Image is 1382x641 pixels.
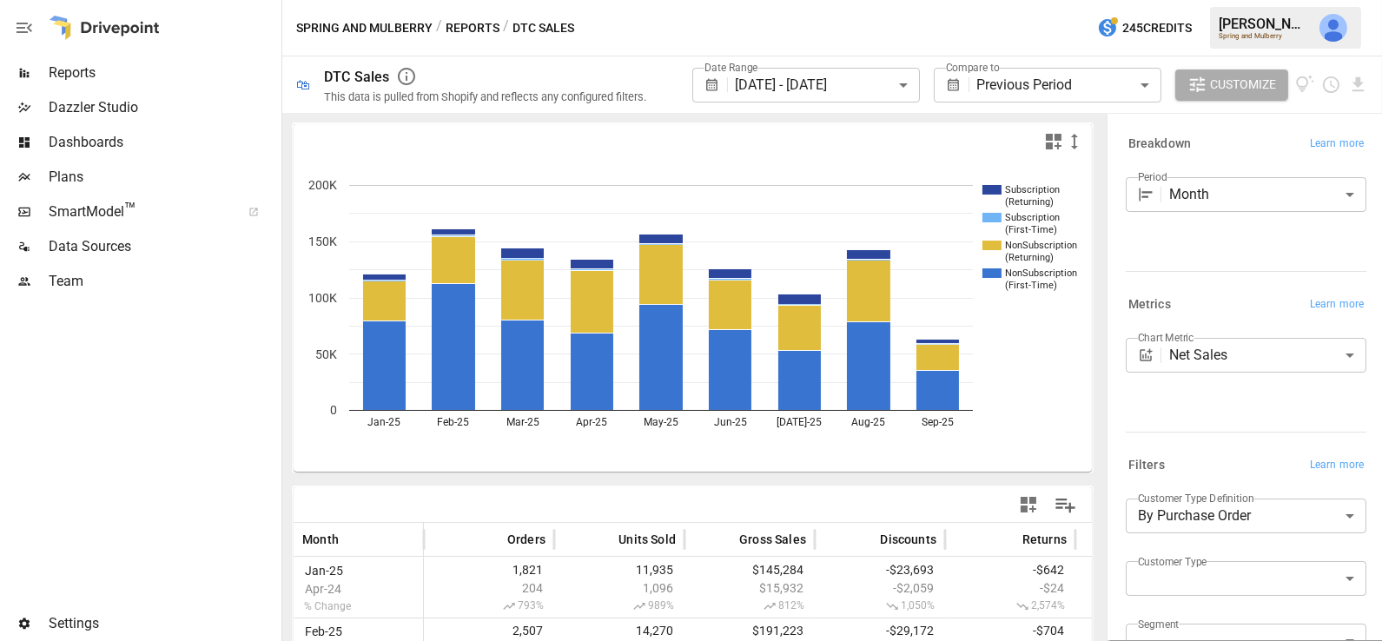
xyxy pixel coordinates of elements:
[446,17,499,39] button: Reports
[324,69,389,85] div: DTC Sales
[618,531,676,548] span: Units Sold
[1138,169,1167,184] label: Period
[1128,456,1165,475] h6: Filters
[49,236,278,257] span: Data Sources
[1219,32,1309,40] div: Spring and Mulberry
[852,416,886,428] text: Aug-25
[433,581,546,595] span: 204
[1122,17,1192,39] span: 245 Credits
[1138,330,1194,345] label: Chart Metric
[1310,457,1364,474] span: Learn more
[739,531,806,548] span: Gross Sales
[1169,338,1366,373] div: Net Sales
[433,599,546,613] span: 793%
[1005,224,1057,235] text: (First-Time)
[433,624,546,638] span: 2,507
[1310,135,1364,153] span: Learn more
[1005,184,1060,195] text: Subscription
[1310,296,1364,314] span: Learn more
[49,63,278,83] span: Reports
[1005,240,1077,251] text: NonSubscription
[1309,3,1358,52] button: Julie Wilton
[1138,554,1207,569] label: Customer Type
[713,527,737,552] button: Sort
[954,563,1067,577] span: -$642
[49,613,278,634] span: Settings
[1046,486,1085,525] button: Manage Columns
[576,416,607,428] text: Apr-25
[1084,581,1197,595] span: $13,848
[996,527,1021,552] button: Sort
[296,17,433,39] button: Spring and Mulberry
[1169,177,1366,212] div: Month
[1005,252,1054,263] text: (Returning)
[341,527,365,552] button: Sort
[704,60,758,75] label: Date Range
[1175,69,1288,101] button: Customize
[823,563,936,577] span: -$23,693
[302,600,354,612] span: % Change
[954,581,1067,595] span: -$24
[433,563,546,577] span: 1,821
[823,624,936,638] span: -$29,172
[880,531,936,548] span: Discounts
[563,599,676,613] span: 989%
[1138,617,1179,631] label: Segment
[436,17,442,39] div: /
[823,581,936,595] span: -$2,059
[296,76,310,93] div: 🛍
[481,527,506,552] button: Sort
[1005,280,1057,291] text: (First-Time)
[563,581,676,595] span: 1,096
[1321,75,1341,95] button: Schedule report
[49,97,278,118] span: Dazzler Studio
[302,531,339,548] span: Month
[308,235,337,248] text: 150K
[854,527,878,552] button: Sort
[1295,69,1315,101] button: View documentation
[1084,563,1197,577] span: $120,949
[563,563,676,577] span: 11,935
[693,563,806,577] span: $145,284
[592,527,617,552] button: Sort
[1319,14,1347,42] img: Julie Wilton
[315,347,337,361] text: 50K
[714,416,747,428] text: Jun-25
[777,416,822,428] text: [DATE]-25
[1210,74,1276,96] span: Customize
[644,416,678,428] text: May-25
[1084,624,1197,638] span: $161,347
[49,202,229,222] span: SmartModel
[507,531,546,548] span: Orders
[367,416,400,428] text: Jan-25
[49,167,278,188] span: Plans
[302,624,354,638] span: Feb-25
[302,582,354,596] span: Apr-24
[922,416,954,428] text: Sep-25
[1084,599,1197,613] span: 773%
[954,624,1067,638] span: -$704
[1022,531,1067,548] span: Returns
[1005,196,1054,208] text: (Returning)
[563,624,676,638] span: 14,270
[1128,135,1191,154] h6: Breakdown
[1005,212,1060,223] text: Subscription
[1005,268,1077,279] text: NonSubscription
[1128,295,1171,314] h6: Metrics
[693,624,806,638] span: $191,223
[324,90,646,103] div: This data is pulled from Shopify and reflects any configured filters.
[1219,16,1309,32] div: [PERSON_NAME]
[1126,499,1366,533] div: By Purchase Order
[124,199,136,221] span: ™
[506,416,539,428] text: Mar-25
[49,271,278,292] span: Team
[330,403,337,417] text: 0
[1090,12,1199,44] button: 245Credits
[976,76,1072,93] span: Previous Period
[954,599,1067,613] span: 2,574%
[302,564,354,578] span: Jan-25
[503,17,509,39] div: /
[294,159,1093,472] svg: A chart.
[693,599,806,613] span: 812%
[1348,75,1368,95] button: Download report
